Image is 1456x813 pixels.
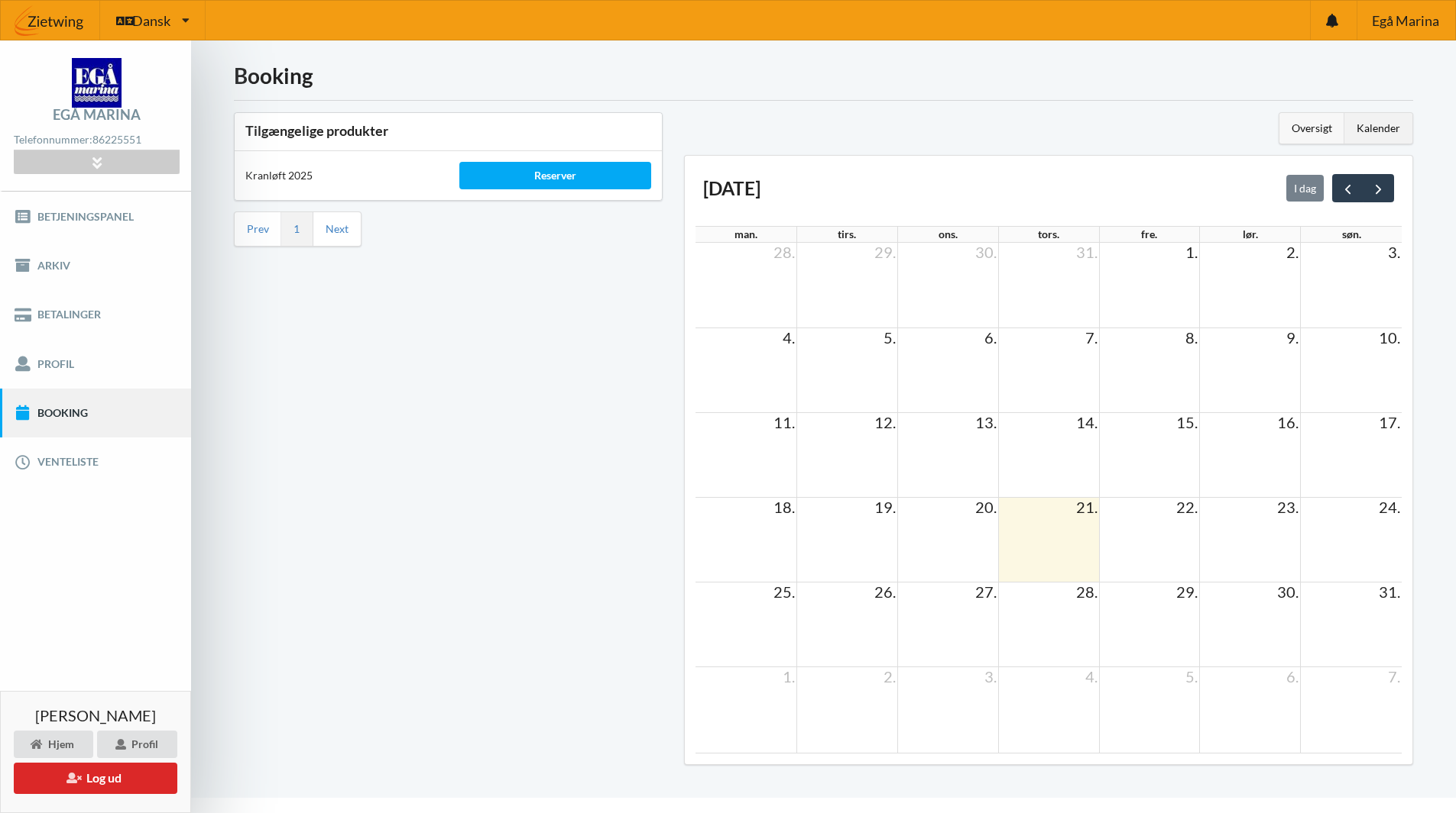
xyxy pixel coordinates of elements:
span: 15. [1175,413,1199,431]
h2: [DATE] [703,176,760,201]
span: 17. [1377,413,1402,431]
div: Telefonnummer: [14,130,179,150]
span: 28. [1075,582,1099,601]
a: 1 [293,222,300,236]
span: 1. [1184,243,1199,261]
a: Next [326,222,349,236]
span: 30. [1276,582,1300,601]
div: Egå Marina [53,108,141,121]
span: fre. [1141,227,1157,240]
span: 26. [873,582,897,601]
img: logo [72,58,122,108]
span: 29. [1175,582,1199,601]
span: 11. [772,413,796,431]
span: 23. [1276,498,1300,516]
span: 12. [873,413,897,431]
span: 30. [974,243,998,261]
span: 19. [873,498,897,516]
div: Profil [97,731,177,758]
span: 2. [882,667,897,686]
span: 29. [873,243,897,261]
span: 10. [1377,328,1402,347]
span: tirs. [838,227,856,240]
span: 3. [983,667,998,686]
span: 20. [974,498,998,516]
strong: 86225551 [92,133,141,146]
button: Log ud [14,763,177,794]
span: søn. [1342,227,1361,240]
div: Hjem [14,731,93,758]
div: Kranløft 2025 [235,157,449,194]
span: 16. [1276,413,1300,431]
a: Prev [247,222,269,236]
span: 8. [1184,328,1199,347]
span: 24. [1377,498,1402,516]
span: tors. [1038,227,1059,240]
button: prev [1332,174,1364,202]
h3: Tilgængelige produkter [245,122,651,140]
span: 9. [1285,328,1300,347]
span: Egå Marina [1372,14,1439,27]
span: 18. [772,498,796,516]
h1: Booking [234,62,1413,89]
span: 7. [1084,328,1099,347]
span: Dansk [132,14,170,27]
span: lør. [1243,227,1258,240]
button: next [1363,174,1394,202]
span: 28. [772,243,796,261]
span: 2. [1285,243,1300,261]
span: 5. [882,328,897,347]
span: 4. [1084,667,1099,686]
span: 31. [1075,243,1099,261]
span: man. [734,227,757,240]
button: I dag [1286,175,1324,201]
span: 6. [1285,667,1300,686]
span: 4. [781,328,796,347]
span: 25. [772,582,796,601]
span: 13. [974,413,998,431]
span: 22. [1175,498,1199,516]
span: 21. [1075,498,1099,516]
span: 5. [1184,667,1199,686]
span: 27. [974,582,998,601]
span: 31. [1377,582,1402,601]
span: [PERSON_NAME] [35,708,156,723]
div: Oversigt [1279,113,1344,144]
span: 1. [781,667,796,686]
div: Reserver [459,162,652,189]
span: 14. [1075,413,1099,431]
span: 7. [1386,667,1402,686]
span: 3. [1386,243,1402,261]
span: 6. [983,328,998,347]
div: Kalender [1344,113,1412,144]
span: ons. [939,227,958,240]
